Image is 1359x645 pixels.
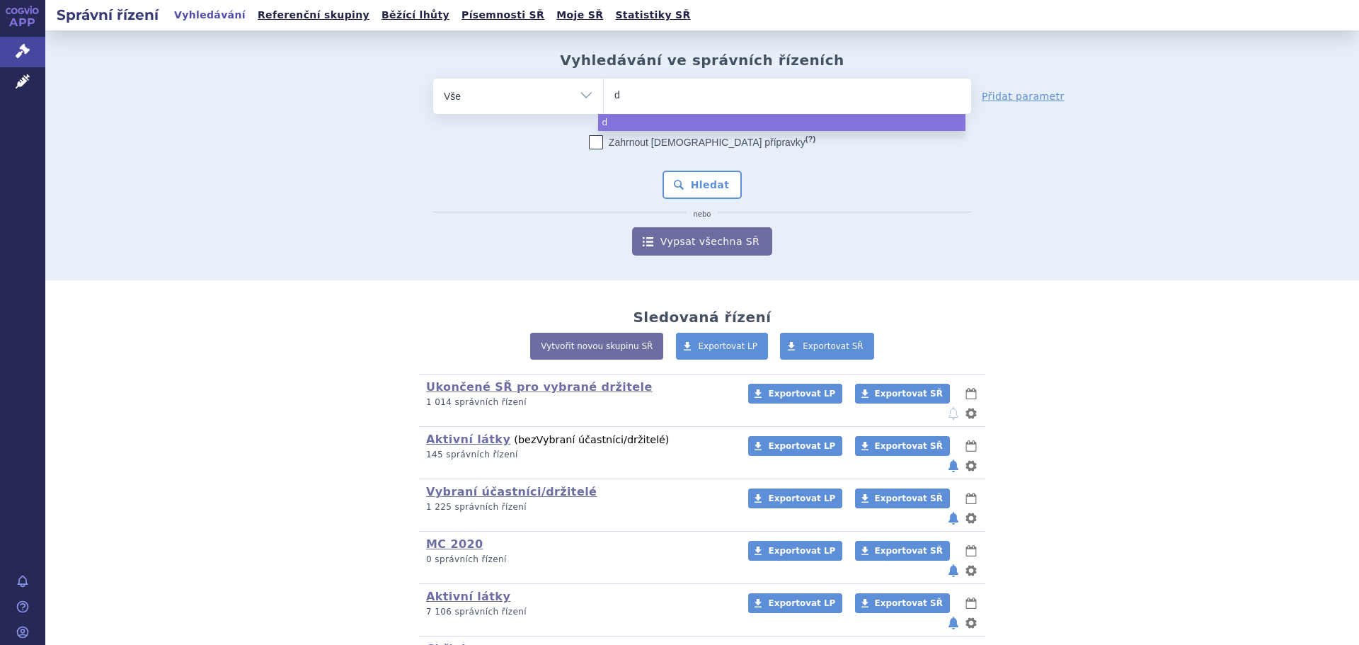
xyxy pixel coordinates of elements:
[687,210,718,219] i: nebo
[633,309,771,326] h2: Sledovaná řízení
[855,541,950,561] a: Exportovat SŘ
[676,333,769,360] a: Exportovat LP
[768,441,835,451] span: Exportovat LP
[426,590,510,603] a: Aktivní látky
[982,89,1065,103] a: Přidat parametr
[537,434,665,445] span: Vybraní účastníci/držitelé
[426,449,730,461] p: 145 správních řízení
[946,562,961,579] button: notifikace
[964,562,978,579] button: nastavení
[426,380,653,394] a: Ukončené SŘ pro vybrané držitele
[964,405,978,422] button: nastavení
[855,436,950,456] a: Exportovat SŘ
[946,510,961,527] button: notifikace
[964,490,978,507] button: lhůty
[946,615,961,632] button: notifikace
[589,135,815,149] label: Zahrnout [DEMOGRAPHIC_DATA] přípravky
[875,389,943,399] span: Exportovat SŘ
[377,6,454,25] a: Běžící lhůty
[964,385,978,402] button: lhůty
[663,171,742,199] button: Hledat
[560,52,844,69] h2: Vyhledávání ve správních řízeních
[964,438,978,455] button: lhůty
[768,546,835,556] span: Exportovat LP
[875,493,943,503] span: Exportovat SŘ
[426,537,483,551] a: MC 2020
[426,606,730,618] p: 7 106 správních řízení
[611,6,694,25] a: Statistiky SŘ
[748,384,842,404] a: Exportovat LP
[748,541,842,561] a: Exportovat LP
[426,554,730,566] p: 0 správních řízení
[768,493,835,503] span: Exportovat LP
[875,546,943,556] span: Exportovat SŘ
[514,434,669,445] span: (bez )
[855,384,950,404] a: Exportovat SŘ
[598,114,965,131] li: d
[803,341,864,351] span: Exportovat SŘ
[964,595,978,612] button: lhůty
[855,489,950,508] a: Exportovat SŘ
[552,6,607,25] a: Moje SŘ
[530,333,663,360] a: Vytvořit novou skupinu SŘ
[805,135,815,144] abbr: (?)
[170,6,250,25] a: Vyhledávání
[457,6,549,25] a: Písemnosti SŘ
[426,501,730,513] p: 1 225 správních řízení
[699,341,758,351] span: Exportovat LP
[253,6,374,25] a: Referenční skupiny
[875,598,943,608] span: Exportovat SŘ
[768,389,835,399] span: Exportovat LP
[964,615,978,632] button: nastavení
[780,333,874,360] a: Exportovat SŘ
[875,441,943,451] span: Exportovat SŘ
[855,593,950,613] a: Exportovat SŘ
[768,598,835,608] span: Exportovat LP
[748,593,842,613] a: Exportovat LP
[45,5,170,25] h2: Správní řízení
[946,457,961,474] button: notifikace
[964,457,978,474] button: nastavení
[426,485,597,498] a: Vybraní účastníci/držitelé
[946,405,961,422] button: notifikace
[964,510,978,527] button: nastavení
[748,489,842,508] a: Exportovat LP
[964,542,978,559] button: lhůty
[426,396,730,409] p: 1 014 správních řízení
[748,436,842,456] a: Exportovat LP
[632,227,772,256] a: Vypsat všechna SŘ
[426,433,510,446] a: Aktivní látky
